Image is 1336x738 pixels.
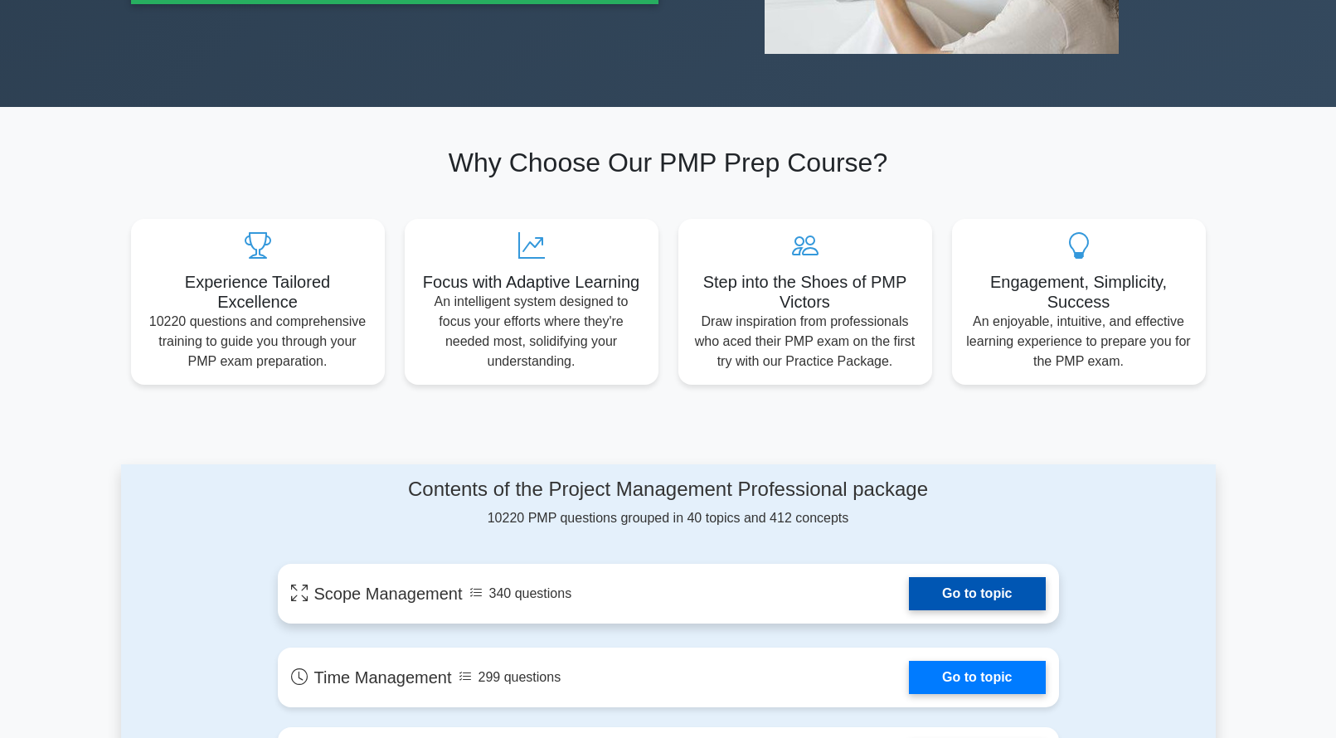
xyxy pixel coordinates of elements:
[131,147,1206,178] h2: Why Choose Our PMP Prep Course?
[909,661,1045,694] a: Go to topic
[418,292,645,371] p: An intelligent system designed to focus your efforts where they're needed most, solidifying your ...
[144,272,372,312] h5: Experience Tailored Excellence
[278,478,1059,528] div: 10220 PMP questions grouped in 40 topics and 412 concepts
[692,272,919,312] h5: Step into the Shoes of PMP Victors
[418,272,645,292] h5: Focus with Adaptive Learning
[692,312,919,371] p: Draw inspiration from professionals who aced their PMP exam on the first try with our Practice Pa...
[965,312,1193,371] p: An enjoyable, intuitive, and effective learning experience to prepare you for the PMP exam.
[965,272,1193,312] h5: Engagement, Simplicity, Success
[144,312,372,371] p: 10220 questions and comprehensive training to guide you through your PMP exam preparation.
[909,577,1045,610] a: Go to topic
[278,478,1059,502] h4: Contents of the Project Management Professional package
